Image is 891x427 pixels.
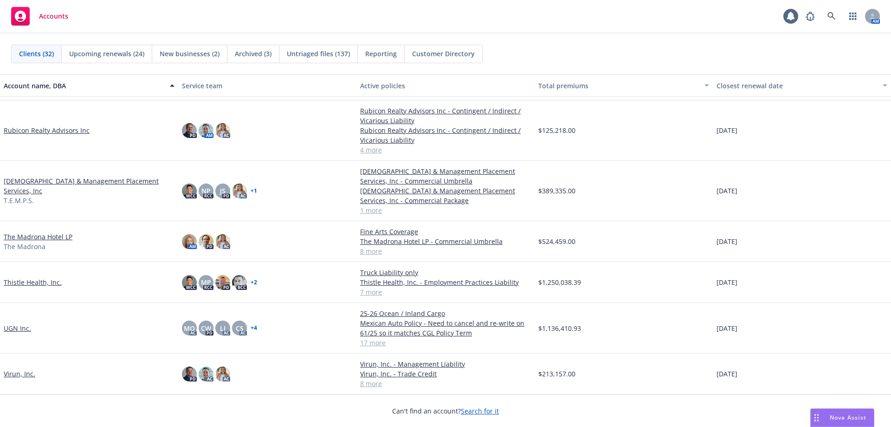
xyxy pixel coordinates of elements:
[182,234,197,249] img: photo
[19,49,54,59] span: Clients (32)
[717,81,877,91] div: Closest renewal date
[232,275,247,290] img: photo
[199,234,213,249] img: photo
[236,323,244,333] span: CS
[535,74,713,97] button: Total premiums
[182,184,197,198] img: photo
[801,7,820,26] a: Report a Bug
[360,236,531,246] a: The Madrona Hotel LP - Commercial Umbrella
[538,277,581,287] span: $1,250,038.39
[360,145,531,155] a: 4 more
[4,125,90,135] a: Rubicon Realty Advisors Inc
[810,408,874,427] button: Nova Assist
[69,49,144,59] span: Upcoming renewals (24)
[251,280,257,285] a: + 2
[178,74,356,97] button: Service team
[717,323,737,333] span: [DATE]
[830,414,866,421] span: Nova Assist
[844,7,862,26] a: Switch app
[717,277,737,287] span: [DATE]
[160,49,220,59] span: New businesses (2)
[538,81,699,91] div: Total premiums
[215,275,230,290] img: photo
[717,369,737,379] span: [DATE]
[717,236,737,246] span: [DATE]
[365,49,397,59] span: Reporting
[360,205,531,215] a: 1 more
[201,186,211,196] span: NP
[215,234,230,249] img: photo
[360,106,531,125] a: Rubicon Realty Advisors Inc - Contingent / Indirect / Vicarious Liability
[199,367,213,381] img: photo
[201,323,211,333] span: CW
[199,123,213,138] img: photo
[538,125,575,135] span: $125,218.00
[356,74,535,97] button: Active policies
[717,125,737,135] span: [DATE]
[392,406,499,416] span: Can't find an account?
[7,3,72,29] a: Accounts
[360,166,531,186] a: [DEMOGRAPHIC_DATA] & Management Placement Services, Inc - Commercial Umbrella
[39,13,68,20] span: Accounts
[360,287,531,297] a: 7 more
[717,186,737,196] span: [DATE]
[4,369,35,379] a: Virun, Inc.
[360,369,531,379] a: Virun, Inc. - Trade Credit
[220,323,226,333] span: LI
[201,277,211,287] span: MP
[360,318,531,338] a: Mexican Auto Policy - Need to cancel and re-write on 61/25 so it matches CGL Policy Term
[360,268,531,277] a: Truck Liability only
[4,176,174,196] a: [DEMOGRAPHIC_DATA] & Management Placement Services, Inc
[4,81,164,91] div: Account name, DBA
[538,323,581,333] span: $1,136,410.93
[538,369,575,379] span: $213,157.00
[811,409,822,427] div: Drag to move
[713,74,891,97] button: Closest renewal date
[251,188,257,194] a: + 1
[4,242,45,251] span: The Madrona
[538,236,575,246] span: $524,459.00
[182,275,197,290] img: photo
[360,81,531,91] div: Active policies
[215,367,230,381] img: photo
[4,277,62,287] a: Thistle Health, Inc.
[4,196,34,205] span: T.E.M.P.S.
[360,125,531,145] a: Rubicon Realty Advisors Inc - Contingent / Indirect / Vicarious Liability
[232,184,247,198] img: photo
[184,323,195,333] span: MQ
[182,123,197,138] img: photo
[360,359,531,369] a: Virun, Inc. - Management Liability
[360,246,531,256] a: 8 more
[360,227,531,236] a: Fine Arts Coverage
[538,186,575,196] span: $389,335.00
[822,7,841,26] a: Search
[360,309,531,318] a: 25-26 Ocean / Inland Cargo
[251,325,257,331] a: + 4
[220,186,226,196] span: JS
[4,323,31,333] a: UGN Inc.
[360,186,531,205] a: [DEMOGRAPHIC_DATA] & Management Placement Services, Inc - Commercial Package
[182,367,197,381] img: photo
[360,277,531,287] a: Thistle Health, Inc. - Employment Practices Liability
[4,232,72,242] a: The Madrona Hotel LP
[182,81,353,91] div: Service team
[287,49,350,59] span: Untriaged files (137)
[360,379,531,388] a: 8 more
[235,49,271,59] span: Archived (3)
[461,407,499,415] a: Search for it
[412,49,475,59] span: Customer Directory
[215,123,230,138] img: photo
[360,338,531,348] a: 17 more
